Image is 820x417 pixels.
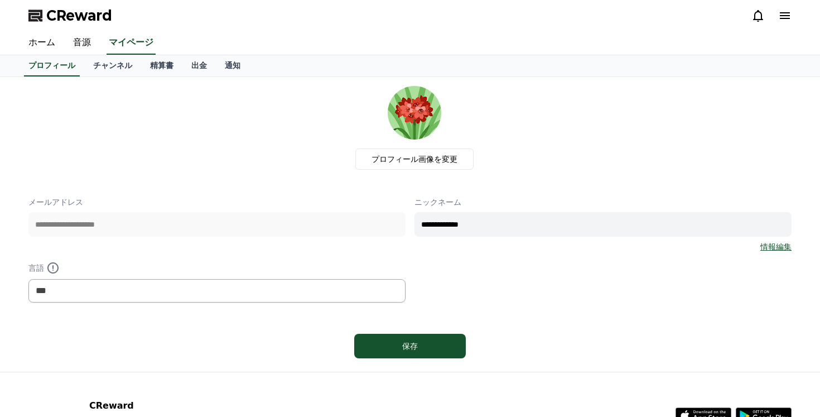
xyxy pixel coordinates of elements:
[28,261,406,275] p: 言語
[20,31,64,55] a: ホーム
[355,148,474,170] label: プロフィール画像を変更
[89,399,250,413] p: CReward
[107,31,156,55] a: マイページ
[141,55,182,76] a: 精算書
[182,55,216,76] a: 出金
[760,241,792,252] a: 情報編集
[84,55,141,76] a: チャンネル
[216,55,249,76] a: 通知
[388,86,441,140] img: profile_image
[28,196,406,208] p: メールアドレス
[46,7,112,25] span: CReward
[24,55,80,76] a: プロフィール
[414,196,792,208] p: ニックネーム
[377,341,443,352] div: 保存
[64,31,100,55] a: 音源
[28,7,112,25] a: CReward
[354,334,466,358] button: 保存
